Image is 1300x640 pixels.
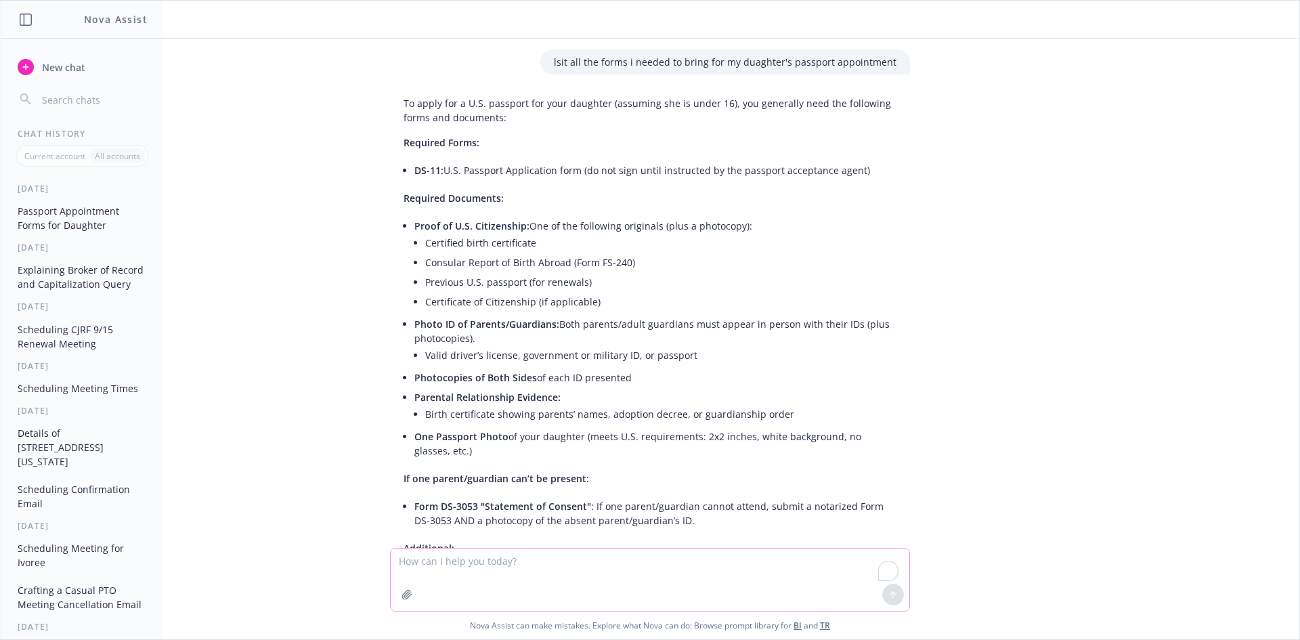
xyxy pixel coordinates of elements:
button: Explaining Broker of Record and Capitalization Query [12,259,152,295]
h1: Nova Assist [84,12,148,26]
div: [DATE] [1,621,163,633]
span: Proof of U.S. Citizenship: [414,219,529,232]
li: One of the following originals (plus a photocopy): [414,216,896,314]
div: [DATE] [1,360,163,372]
span: If one parent/guardian can’t be present: [404,472,589,485]
a: BI [794,620,802,631]
span: Required Forms: [404,136,479,149]
li: Birth certificate showing parents’ names, adoption decree, or guardianship order [425,404,896,424]
div: [DATE] [1,405,163,417]
button: Scheduling Confirmation Email [12,478,152,515]
li: Consular Report of Birth Abroad (Form FS-240) [425,253,896,272]
span: Photocopies of Both Sides [414,371,537,384]
span: Additional: [404,542,454,555]
span: Parental Relationship Evidence: [414,391,561,404]
div: Chat History [1,128,163,140]
button: Scheduling Meeting Times [12,377,152,400]
li: Both parents/adult guardians must appear in person with their IDs (plus photocopies). [414,314,896,368]
div: [DATE] [1,183,163,194]
div: [DATE] [1,242,163,253]
div: [DATE] [1,301,163,312]
p: lsit all the forms i needed to bring for my duaghter's passport appointment [554,55,896,69]
a: TR [820,620,830,631]
span: Photo ID of Parents/Guardians: [414,318,559,330]
li: Valid driver’s license, government or military ID, or passport [425,345,896,365]
li: Certified birth certificate [425,233,896,253]
p: Current account [24,150,85,162]
li: Certificate of Citizenship (if applicable) [425,292,896,312]
span: Required Documents: [404,192,504,205]
button: Details of [STREET_ADDRESS][US_STATE] [12,422,152,473]
button: Scheduling Meeting for Ivoree [12,537,152,574]
span: New chat [39,60,85,74]
span: DS-11: [414,164,443,177]
p: To apply for a U.S. passport for your daughter (assuming she is under 16), you generally need the... [404,96,896,125]
textarea: To enrich screen reader interactions, please activate Accessibility in Grammarly extension settings [391,549,909,611]
p: All accounts [95,150,140,162]
li: of each ID presented [414,368,896,387]
li: U.S. Passport Application form (do not sign until instructed by the passport acceptance agent) [414,161,896,180]
span: Form DS-3053 "Statement of Consent" [414,500,591,513]
span: Nova Assist can make mistakes. Explore what Nova can do: Browse prompt library for and [6,612,1294,639]
span: One Passport Photo [414,430,508,443]
div: [DATE] [1,520,163,532]
li: : If one parent/guardian cannot attend, submit a notarized Form DS-3053 AND a photocopy of the ab... [414,496,896,530]
input: Search chats [39,90,147,109]
li: of your daughter (meets U.S. requirements: 2x2 inches, white background, no glasses, etc.) [414,427,896,461]
button: Scheduling CJRF 9/15 Renewal Meeting [12,318,152,355]
button: New chat [12,55,152,79]
button: Passport Appointment Forms for Daughter [12,200,152,236]
li: Previous U.S. passport (for renewals) [425,272,896,292]
button: Crafting a Casual PTO Meeting Cancellation Email [12,579,152,616]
